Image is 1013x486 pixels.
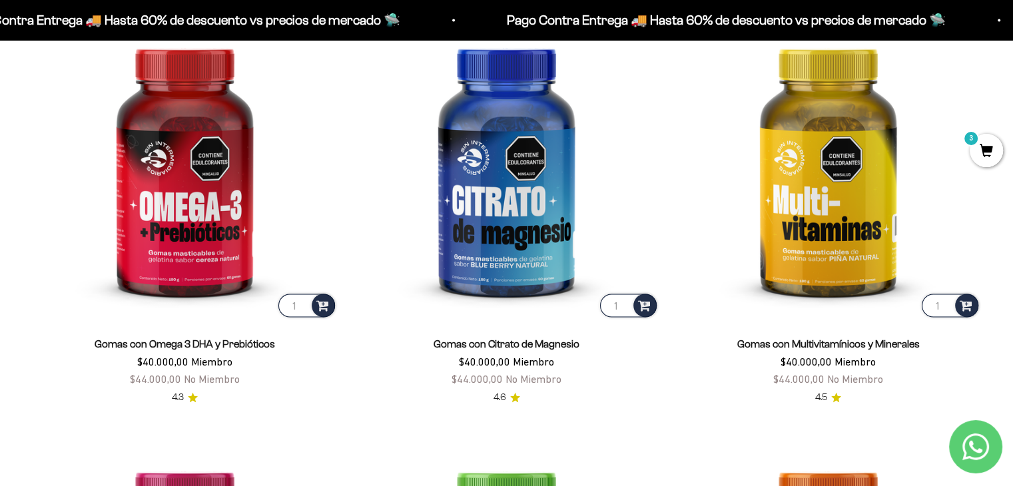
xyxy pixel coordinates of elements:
[452,373,503,385] span: $44.000,00
[459,356,510,367] span: $40.000,00
[434,338,579,350] a: Gomas con Citrato de Magnesio
[781,356,832,367] span: $40.000,00
[191,356,232,367] span: Miembro
[184,373,240,385] span: No Miembro
[815,390,841,405] a: 4.54.5 de 5.0 estrellas
[737,338,920,350] a: Gomas con Multivitamínicos y Minerales
[506,373,561,385] span: No Miembro
[835,356,876,367] span: Miembro
[172,390,184,405] span: 4.3
[815,390,827,405] span: 4.5
[513,356,554,367] span: Miembro
[827,373,883,385] span: No Miembro
[504,9,943,31] p: Pago Contra Entrega 🚚 Hasta 60% de descuento vs precios de mercado 🛸
[494,390,506,405] span: 4.6
[137,356,188,367] span: $40.000,00
[970,144,1003,159] a: 3
[494,390,520,405] a: 4.64.6 de 5.0 estrellas
[773,373,825,385] span: $44.000,00
[130,373,181,385] span: $44.000,00
[95,338,275,350] a: Gomas con Omega 3 DHA y Prebióticos
[172,390,198,405] a: 4.34.3 de 5.0 estrellas
[963,130,979,146] mark: 3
